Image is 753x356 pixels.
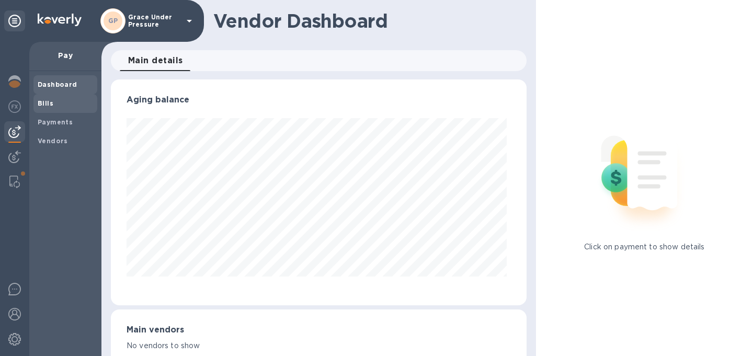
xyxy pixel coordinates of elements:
[213,10,519,32] h1: Vendor Dashboard
[38,50,93,61] p: Pay
[38,99,53,107] b: Bills
[38,137,68,145] b: Vendors
[128,14,180,28] p: Grace Under Pressure
[127,340,511,351] p: No vendors to show
[128,53,183,68] span: Main details
[108,17,118,25] b: GP
[584,242,704,252] p: Click on payment to show details
[38,14,82,26] img: Logo
[127,325,511,335] h3: Main vendors
[127,95,511,105] h3: Aging balance
[38,81,77,88] b: Dashboard
[8,100,21,113] img: Foreign exchange
[4,10,25,31] div: Unpin categories
[38,118,73,126] b: Payments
